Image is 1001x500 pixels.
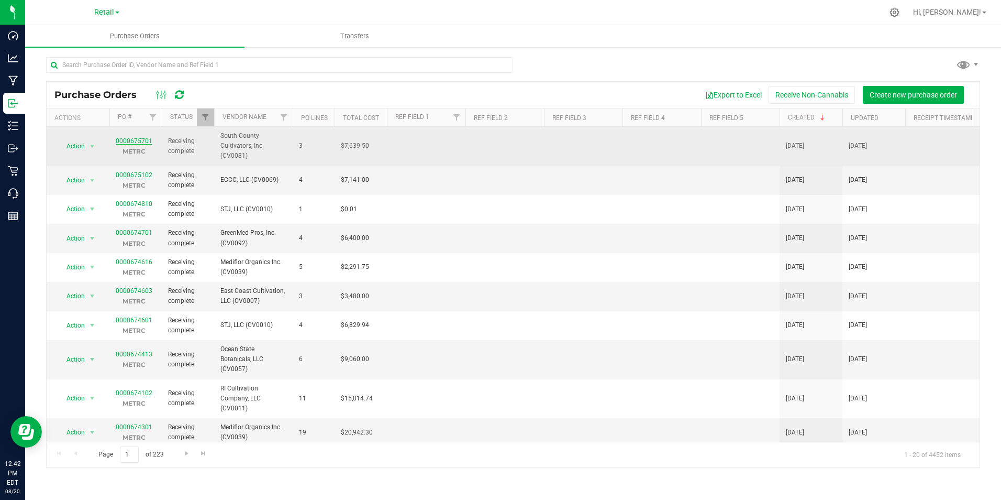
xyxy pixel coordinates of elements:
[220,204,286,214] span: STJ, LLC (CV0010)
[896,447,969,462] span: 1 - 20 of 4452 items
[448,108,465,126] a: Filter
[326,31,383,41] span: Transfers
[8,166,18,176] inline-svg: Retail
[849,233,867,243] span: [DATE]
[116,351,152,358] a: 0000674413
[168,170,208,190] span: Receiving complete
[86,289,99,303] span: select
[786,262,804,272] span: [DATE]
[116,398,152,408] p: METRC
[698,86,769,104] button: Export to Excel
[341,141,369,151] span: $7,639.50
[851,114,878,122] a: Updated
[57,289,85,303] span: Action
[849,175,867,185] span: [DATE]
[913,8,981,16] span: Hi, [PERSON_NAME]!
[8,98,18,108] inline-svg: Inbound
[168,257,208,277] span: Receiving complete
[86,260,99,275] span: select
[179,447,194,461] a: Go to the next page
[299,291,328,301] span: 3
[786,233,804,243] span: [DATE]
[849,428,867,438] span: [DATE]
[57,425,85,440] span: Action
[220,257,286,277] span: Mediflor Organics Inc. (CV0039)
[90,447,172,463] span: Page of 223
[96,31,174,41] span: Purchase Orders
[8,53,18,63] inline-svg: Analytics
[54,89,147,101] span: Purchase Orders
[57,391,85,406] span: Action
[86,425,99,440] span: select
[116,258,152,266] a: 0000674616
[299,320,328,330] span: 4
[120,447,139,463] input: 1
[144,108,162,126] a: Filter
[299,175,328,185] span: 4
[786,428,804,438] span: [DATE]
[118,113,131,121] a: PO #
[341,428,373,438] span: $20,942.30
[244,25,464,47] a: Transfers
[116,296,152,306] p: METRC
[86,173,99,188] span: select
[8,121,18,131] inline-svg: Inventory
[849,204,867,214] span: [DATE]
[5,459,20,487] p: 12:42 PM EDT
[849,394,867,404] span: [DATE]
[888,7,901,17] div: Manage settings
[46,57,513,73] input: Search Purchase Order ID, Vendor Name and Ref Field 1
[220,384,286,414] span: RI Cultivation Company, LLC (CV0011)
[5,487,20,495] p: 08/20
[299,354,328,364] span: 6
[786,175,804,185] span: [DATE]
[341,394,373,404] span: $15,014.74
[299,204,328,214] span: 1
[788,114,827,121] a: Created
[220,131,286,161] span: South County Cultivators, Inc. (CV0081)
[86,318,99,333] span: select
[57,352,85,367] span: Action
[220,344,286,375] span: Ocean State Botanicals, LLC (CV0057)
[220,228,286,248] span: GreenMed Pros, Inc. (CV0092)
[116,200,152,208] a: 0000674810
[57,173,85,188] span: Action
[8,30,18,41] inline-svg: Dashboard
[168,316,208,335] span: Receiving complete
[116,209,152,219] p: METRC
[116,267,152,277] p: METRC
[474,114,508,122] a: Ref Field 2
[57,139,85,154] span: Action
[116,146,152,156] p: METRC
[220,175,286,185] span: ECCC, LLC (CV0069)
[168,286,208,306] span: Receiving complete
[341,233,369,243] span: $6,400.00
[341,291,369,301] span: $3,480.00
[341,320,369,330] span: $6,829.94
[786,204,804,214] span: [DATE]
[786,320,804,330] span: [DATE]
[86,352,99,367] span: select
[631,114,665,122] a: Ref Field 4
[8,211,18,221] inline-svg: Reports
[8,75,18,86] inline-svg: Manufacturing
[8,188,18,199] inline-svg: Call Center
[552,114,586,122] a: Ref Field 3
[86,139,99,154] span: select
[786,291,804,301] span: [DATE]
[116,137,152,145] a: 0000675701
[116,238,152,248] p: METRC
[168,422,208,442] span: Receiving complete
[849,262,867,272] span: [DATE]
[10,416,42,448] iframe: Resource center
[8,143,18,154] inline-svg: Outbound
[57,318,85,333] span: Action
[86,391,99,406] span: select
[25,25,244,47] a: Purchase Orders
[168,350,208,369] span: Receiving complete
[709,114,743,122] a: Ref Field 5
[341,262,369,272] span: $2,291.75
[275,108,293,126] a: Filter
[220,286,286,306] span: East Coast Cultivation, LLC (CV0007)
[94,8,114,17] span: Retail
